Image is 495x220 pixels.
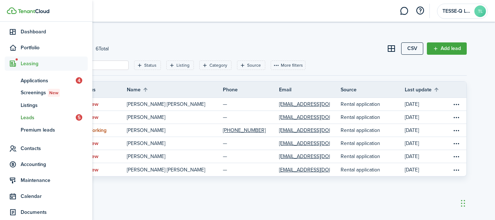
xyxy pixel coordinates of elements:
span: Accounting [21,161,88,168]
a: [EMAIL_ADDRESS][DOMAIN_NAME] [279,140,359,147]
span: Contacts [21,145,88,152]
div: Drag [461,192,465,214]
span: 5 [76,114,82,121]
a: [EMAIL_ADDRESS][DOMAIN_NAME] [279,163,341,176]
a: Dashboard [5,25,88,39]
a: [DATE] [405,137,452,150]
th: Email [279,86,341,94]
a: [PHONE_NUMBER] [223,126,266,134]
a: [EMAIL_ADDRESS][DOMAIN_NAME] [279,153,359,160]
span: Applications [21,77,76,84]
a: Open menu [452,124,466,137]
filter-tag: Open filter [199,61,232,70]
span: TESSE-Q LLC [442,9,471,14]
button: Open menu [452,152,461,161]
a: New [82,137,127,150]
span: Dashboard [21,28,88,36]
iframe: Chat Widget [459,185,495,220]
a: [EMAIL_ADDRESS][DOMAIN_NAME] [279,100,359,108]
a: Rental application [341,163,405,176]
a: Open menu [452,163,466,176]
th: Sort [405,85,452,94]
a: Applications4 [5,74,88,87]
button: Open resource center [414,5,426,17]
a: [DATE] [405,111,452,124]
filter-tag: Open filter [134,61,161,70]
avatar-text: TL [474,5,486,17]
span: Calendar [21,192,88,200]
button: Open menu [452,126,461,135]
a: [EMAIL_ADDRESS][DOMAIN_NAME] [279,124,341,137]
filter-tag: Open filter [237,61,265,70]
a: Working [82,124,127,137]
filter-tag-label: Listing [176,62,190,69]
a: [PERSON_NAME] [127,111,223,124]
a: — [223,150,279,163]
a: [PERSON_NAME] [127,137,223,150]
a: New [82,111,127,124]
span: Documents [21,208,88,216]
a: [EMAIL_ADDRESS][DOMAIN_NAME] [279,166,359,174]
a: [PERSON_NAME] [PERSON_NAME] [127,98,223,111]
a: Premium leads [5,124,88,136]
p: Rental application [341,153,380,160]
p: [DATE] [405,126,419,134]
img: TenantCloud [18,9,49,13]
th: Phone [223,86,279,94]
filter-tag: Open filter [166,61,194,70]
span: Screenings [21,89,88,97]
a: [EMAIL_ADDRESS][DOMAIN_NAME] [279,126,359,134]
a: [DATE] [405,163,452,176]
p: [PERSON_NAME] [127,126,165,134]
img: TenantCloud [7,7,17,14]
a: Open menu [452,150,466,163]
p: [DATE] [405,140,419,147]
a: — [223,111,279,124]
a: Rental application [341,124,405,137]
a: Listings [5,99,88,111]
span: Listings [21,101,88,109]
p: [DATE] [405,166,419,174]
p: Rental application [341,126,380,134]
status: Working [82,128,107,133]
p: [PERSON_NAME] [127,153,165,160]
a: [EMAIL_ADDRESS][DOMAIN_NAME] [279,113,359,121]
a: Open menu [452,98,466,111]
p: Rental application [341,113,380,121]
p: Rental application [341,100,380,108]
span: 4 [76,77,82,84]
p: [PERSON_NAME] [127,113,165,121]
a: — [223,98,279,111]
span: Portfolio [21,44,88,51]
filter-tag-label: Category [209,62,227,69]
a: [DATE] [405,150,452,163]
button: More filters [271,61,305,70]
p: [DATE] [405,100,419,108]
span: New [49,90,58,96]
p: [PERSON_NAME] [127,140,165,147]
a: — [223,137,279,150]
a: Rental application [341,137,405,150]
th: Source [341,86,405,94]
a: Open menu [452,137,466,150]
span: Leads [21,114,76,121]
a: New [82,98,127,111]
button: Open menu [452,165,461,174]
span: Premium leads [21,126,88,134]
input: Search here... [62,62,126,69]
button: Open menu [452,113,461,122]
p: [DATE] [405,113,419,121]
a: New [82,150,127,163]
p: [PERSON_NAME] [PERSON_NAME] [127,100,205,108]
p: [PERSON_NAME] [PERSON_NAME] [127,166,205,174]
button: CSV [401,42,423,55]
a: [PERSON_NAME] [PERSON_NAME] [127,163,223,176]
a: Leads5 [5,111,88,124]
header-page-total: 6 Total [96,45,109,53]
a: [PERSON_NAME] [127,150,223,163]
p: Rental application [341,166,380,174]
a: Add lead [427,42,467,55]
a: Messaging [397,2,411,20]
a: [PHONE_NUMBER] [223,124,279,137]
a: Open menu [452,111,466,124]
